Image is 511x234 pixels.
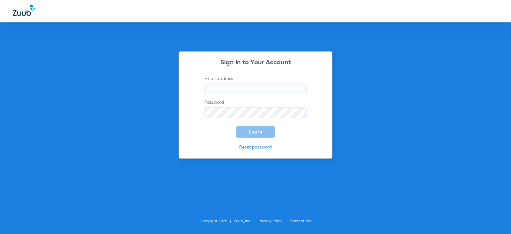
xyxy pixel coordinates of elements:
[195,60,316,66] h2: Sign In to Your Account
[204,76,307,94] label: Email address
[239,145,272,149] a: Reset password
[236,126,275,138] button: Log In
[204,107,307,118] input: Password
[13,5,35,16] img: Zuub Logo
[290,219,312,223] a: Terms of Use
[204,99,307,118] label: Password
[249,129,262,134] span: Log In
[204,84,307,94] input: Email address
[259,219,282,223] a: Privacy Policy
[200,218,234,224] li: Copyright 2025
[234,218,259,224] li: Zuub, Inc.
